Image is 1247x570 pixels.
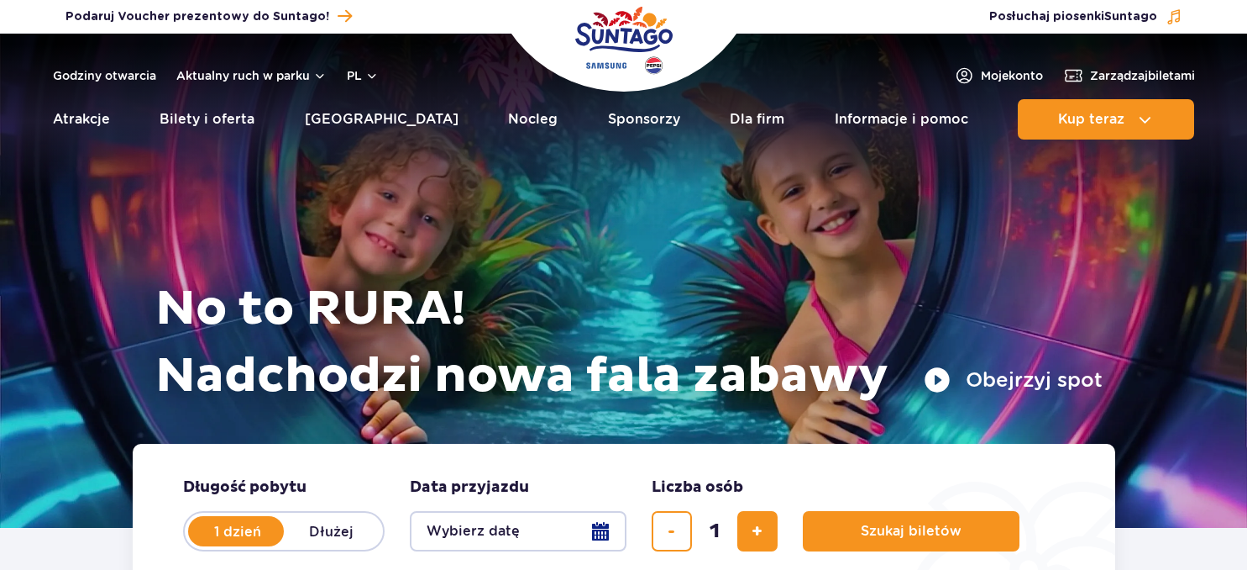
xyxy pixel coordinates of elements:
span: Posłuchaj piosenki [989,8,1157,25]
a: Mojekonto [954,66,1043,86]
label: Dłużej [284,514,380,549]
button: Posłuchaj piosenkiSuntago [989,8,1182,25]
a: Bilety i oferta [160,99,254,140]
span: Długość pobytu [183,478,307,498]
a: Dla firm [730,99,784,140]
span: Moje konto [981,67,1043,84]
button: Obejrzyj spot [924,367,1103,393]
h1: No to RURA! Nadchodzi nowa fala zabawy [155,276,1103,410]
button: Kup teraz [1018,99,1194,140]
button: Szukaj biletów [803,511,1019,552]
a: Informacje i pomoc [835,99,968,140]
span: Kup teraz [1058,112,1124,127]
label: 1 dzień [190,514,286,549]
a: [GEOGRAPHIC_DATA] [305,99,458,140]
span: Podaruj Voucher prezentowy do Suntago! [65,8,329,25]
a: Godziny otwarcia [53,67,156,84]
input: liczba biletów [694,511,735,552]
span: Liczba osób [652,478,743,498]
button: dodaj bilet [737,511,778,552]
a: Podaruj Voucher prezentowy do Suntago! [65,5,352,28]
button: pl [347,67,379,84]
button: Wybierz datę [410,511,626,552]
a: Atrakcje [53,99,110,140]
a: Nocleg [508,99,558,140]
span: Suntago [1104,11,1157,23]
a: Sponsorzy [608,99,680,140]
span: Szukaj biletów [861,524,961,539]
span: Data przyjazdu [410,478,529,498]
button: usuń bilet [652,511,692,552]
span: Zarządzaj biletami [1090,67,1195,84]
a: Zarządzajbiletami [1063,66,1195,86]
button: Aktualny ruch w parku [176,69,327,82]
